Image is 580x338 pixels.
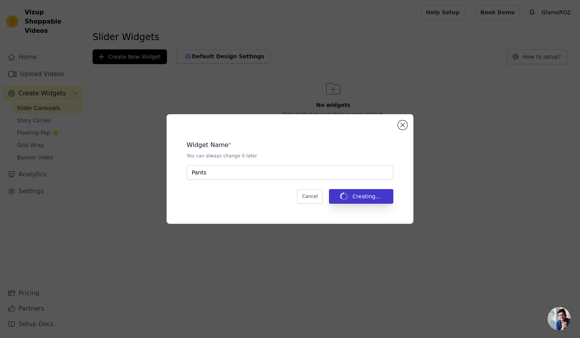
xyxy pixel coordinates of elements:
[187,153,393,159] p: You can always change it later
[548,307,571,330] a: Open chat
[187,140,229,150] legend: Widget Name
[329,189,393,204] button: Creating...
[398,120,407,130] button: Close modal
[297,189,323,204] button: Cancel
